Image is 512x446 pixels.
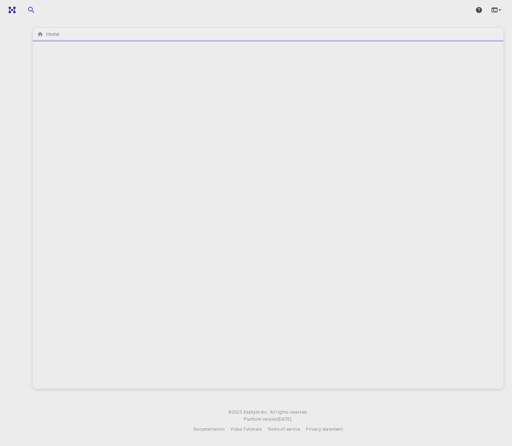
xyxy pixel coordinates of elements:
a: Video Tutorials [230,426,262,433]
img: logo [6,6,16,14]
span: Exabyte Inc. [244,409,268,415]
a: [DATE]. [278,416,293,423]
span: Documentation [193,426,225,432]
h6: Home [43,30,59,38]
a: Terms of service [267,426,300,433]
nav: breadcrumb [36,30,61,38]
span: All rights reserved. [270,409,308,416]
span: © 2025 [228,409,243,416]
span: [DATE] . [278,416,293,422]
a: Exabyte Inc. [244,409,268,416]
span: Video Tutorials [230,426,262,432]
span: Privacy statement [306,426,343,432]
a: Documentation [193,426,225,433]
a: Privacy statement [306,426,343,433]
span: Platform version [244,416,277,423]
span: Terms of service [267,426,300,432]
